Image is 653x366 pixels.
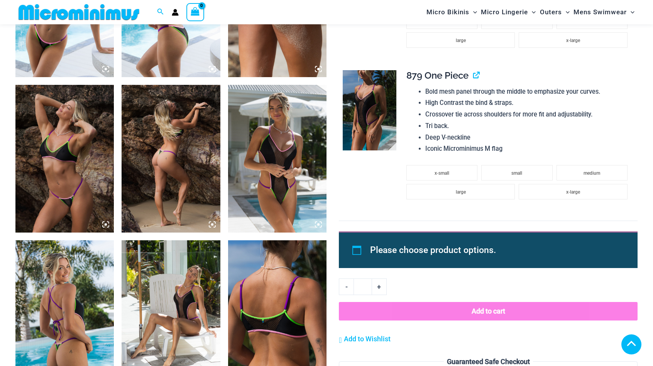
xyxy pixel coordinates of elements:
li: x-large [519,32,627,48]
img: Reckless Neon Crush Black Neon 349 Crop Top 466 Thong [122,85,220,233]
a: Account icon link [172,9,179,16]
span: large [456,189,466,195]
span: Menu Toggle [469,2,477,22]
nav: Site Navigation [423,1,638,23]
span: Micro Lingerie [481,2,528,22]
button: Add to cart [339,302,638,320]
a: Mens SwimwearMenu ToggleMenu Toggle [572,2,636,22]
span: medium [584,170,600,176]
li: Tri back. [425,120,631,132]
span: large [456,38,466,43]
img: Reckless Neon Crush Black Neon 879 One Piece [228,85,326,233]
a: View Shopping Cart, empty [186,3,204,21]
li: Bold mesh panel through the middle to emphasize your curves. [425,86,631,98]
li: Please choose product options. [370,241,620,259]
li: medium [557,165,628,180]
li: Crossover tie across shoulders for more fit and adjustability. [425,109,631,120]
span: small [511,170,522,176]
span: Menu Toggle [562,2,570,22]
li: large [406,32,515,48]
span: Outers [540,2,562,22]
a: Add to Wishlist [339,333,390,345]
a: - [339,278,354,295]
a: Micro BikinisMenu ToggleMenu Toggle [425,2,479,22]
span: Micro Bikinis [426,2,469,22]
li: large [406,184,515,199]
li: High Contrast the bind & straps. [425,97,631,109]
span: Menu Toggle [627,2,634,22]
a: Search icon link [157,7,164,17]
li: x-large [519,184,627,199]
a: + [372,278,387,295]
span: x-large [566,38,580,43]
span: Menu Toggle [528,2,536,22]
span: x-small [435,170,449,176]
img: Reckless Neon Crush Black Neon 879 One Piece [343,70,396,150]
input: Product quantity [354,278,372,295]
img: Reckless Neon Crush Black Neon 349 Crop Top 466 Thong [15,85,114,233]
span: 879 One Piece [406,70,469,81]
img: MM SHOP LOGO FLAT [15,3,142,21]
li: x-small [406,165,477,180]
span: Add to Wishlist [344,335,391,343]
li: small [481,165,552,180]
li: Iconic Microminimus M flag [425,143,631,155]
span: x-large [566,189,580,195]
a: Micro LingerieMenu ToggleMenu Toggle [479,2,538,22]
li: Deep V-neckline [425,132,631,143]
a: OutersMenu ToggleMenu Toggle [538,2,572,22]
span: Mens Swimwear [573,2,627,22]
